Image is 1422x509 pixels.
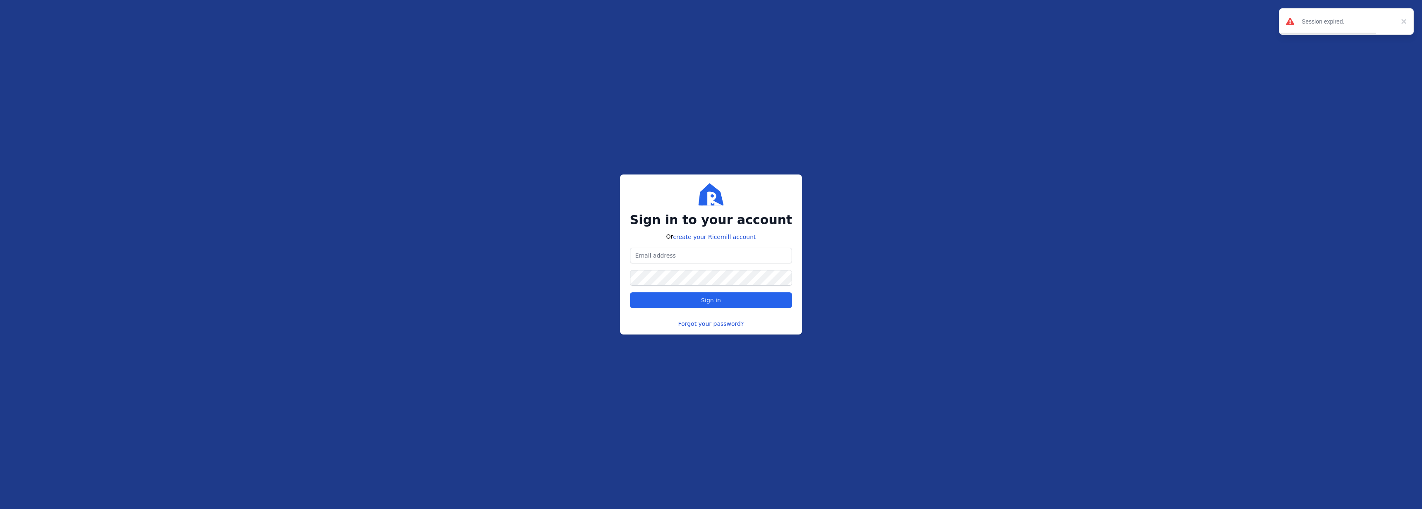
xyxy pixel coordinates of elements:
a: create your Ricemill account [673,234,756,240]
button: close [1397,17,1407,26]
button: Sign in [630,292,792,308]
h2: Sign in to your account [630,213,792,227]
span: Sign in [701,297,721,303]
input: Email address [630,248,792,263]
p: Or [666,232,756,241]
img: Ricemill Logo [698,181,724,208]
div: Session expired. [1302,17,1397,26]
a: Forgot your password? [678,320,744,328]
